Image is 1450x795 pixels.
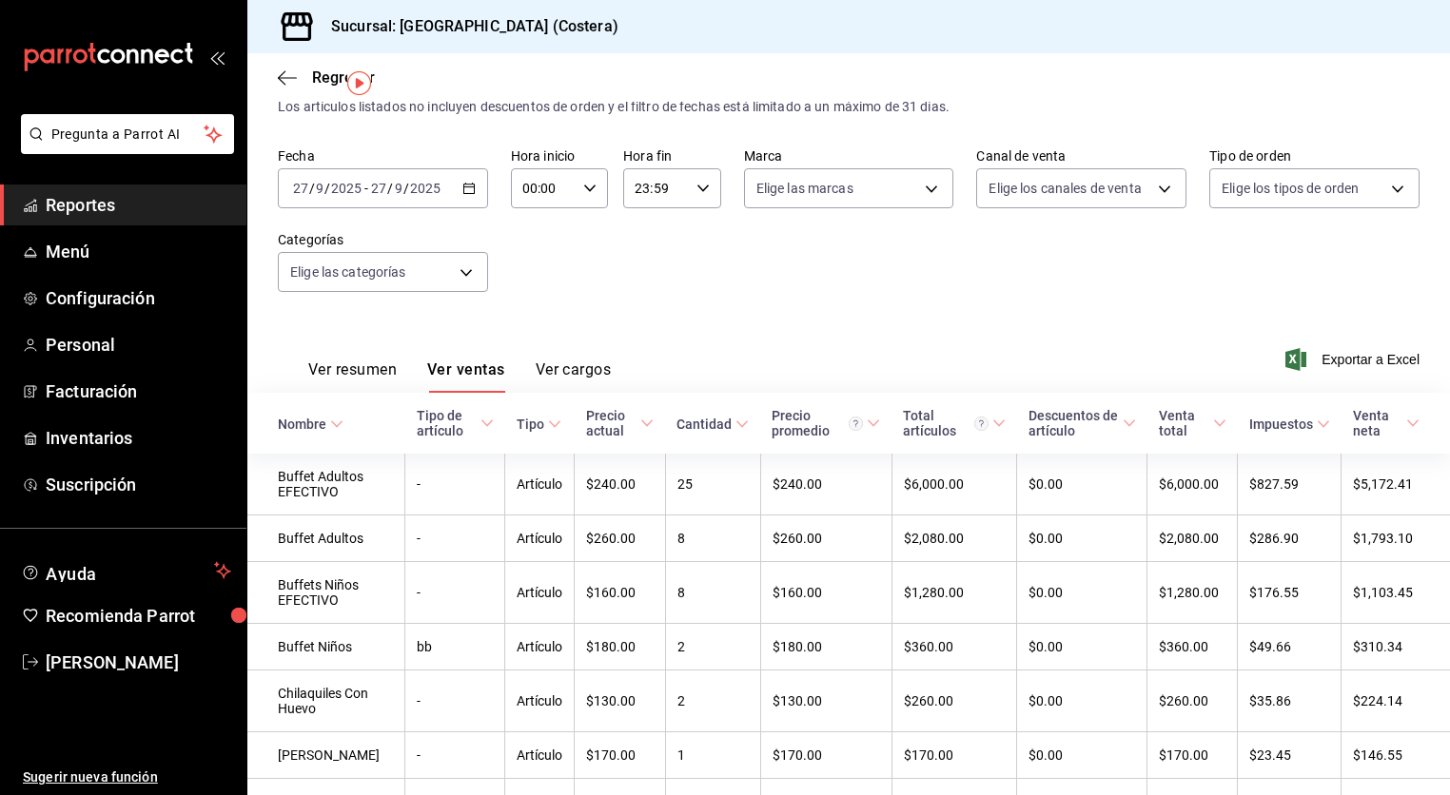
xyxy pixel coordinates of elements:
[292,181,309,196] input: --
[849,417,863,431] svg: Precio promedio = Total artículos / cantidad
[51,125,205,145] span: Pregunta a Parrot AI
[505,732,575,779] td: Artículo
[517,417,561,432] span: Tipo
[347,71,371,95] img: Tooltip marker
[744,149,954,163] label: Marca
[405,515,505,562] td: -
[387,181,393,196] span: /
[1017,732,1147,779] td: $0.00
[417,408,494,438] span: Tipo de artículo
[315,181,324,196] input: --
[511,149,608,163] label: Hora inicio
[394,181,403,196] input: --
[1238,454,1342,515] td: $827.59
[427,360,505,393] button: Ver ventas
[760,515,892,562] td: $260.00
[1159,408,1226,438] span: Venta total
[370,181,387,196] input: --
[316,15,618,38] h3: Sucursal: [GEOGRAPHIC_DATA] (Costera)
[278,149,488,163] label: Fecha
[505,515,575,562] td: Artículo
[324,181,330,196] span: /
[665,732,760,779] td: 1
[1222,179,1359,198] span: Elige los tipos de orden
[46,285,231,311] span: Configuración
[892,454,1016,515] td: $6,000.00
[46,650,231,675] span: [PERSON_NAME]
[1017,562,1147,624] td: $0.00
[1147,624,1238,670] td: $360.00
[1342,515,1450,562] td: $1,793.10
[575,515,665,562] td: $260.00
[575,454,665,515] td: $240.00
[892,732,1016,779] td: $170.00
[23,767,231,787] span: Sugerir nueva función
[976,149,1186,163] label: Canal de venta
[989,179,1141,198] span: Elige los canales de venta
[1342,670,1450,732] td: $224.14
[247,624,405,670] td: Buffet Niños
[665,624,760,670] td: 2
[505,454,575,515] td: Artículo
[247,670,405,732] td: Chilaquiles Con Huevo
[892,624,1016,670] td: $360.00
[1147,670,1238,732] td: $260.00
[1029,408,1119,438] div: Descuentos de artículo
[1017,624,1147,670] td: $0.00
[1342,624,1450,670] td: $310.34
[575,562,665,624] td: $160.00
[623,149,720,163] label: Hora fin
[278,417,343,432] span: Nombre
[247,562,405,624] td: Buffets Niños EFECTIVO
[676,417,732,432] div: Cantidad
[1238,515,1342,562] td: $286.90
[575,732,665,779] td: $170.00
[308,360,611,393] div: navigation tabs
[417,408,477,438] div: Tipo de artículo
[278,417,326,432] div: Nombre
[1238,562,1342,624] td: $176.55
[1159,408,1209,438] div: Venta total
[46,192,231,218] span: Reportes
[760,670,892,732] td: $130.00
[772,408,863,438] div: Precio promedio
[405,454,505,515] td: -
[405,732,505,779] td: -
[892,515,1016,562] td: $2,080.00
[676,417,749,432] span: Cantidad
[278,97,1420,117] div: Los artículos listados no incluyen descuentos de orden y el filtro de fechas está limitado a un m...
[1238,624,1342,670] td: $49.66
[575,670,665,732] td: $130.00
[278,68,375,87] button: Regresar
[505,670,575,732] td: Artículo
[760,732,892,779] td: $170.00
[309,181,315,196] span: /
[330,181,362,196] input: ----
[308,360,397,393] button: Ver resumen
[46,378,231,404] span: Facturación
[1289,348,1420,371] button: Exportar a Excel
[13,138,234,158] a: Pregunta a Parrot AI
[892,562,1016,624] td: $1,280.00
[1017,454,1147,515] td: $0.00
[1017,515,1147,562] td: $0.00
[1029,408,1136,438] span: Descuentos de artículo
[405,670,505,732] td: -
[756,179,853,198] span: Elige las marcas
[586,408,637,438] div: Precio actual
[760,562,892,624] td: $160.00
[760,624,892,670] td: $180.00
[21,114,234,154] button: Pregunta a Parrot AI
[1017,670,1147,732] td: $0.00
[1249,417,1330,432] span: Impuestos
[517,417,544,432] div: Tipo
[1147,515,1238,562] td: $2,080.00
[46,603,231,629] span: Recomienda Parrot
[403,181,409,196] span: /
[409,181,441,196] input: ----
[772,408,880,438] span: Precio promedio
[1342,454,1450,515] td: $5,172.41
[665,515,760,562] td: 8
